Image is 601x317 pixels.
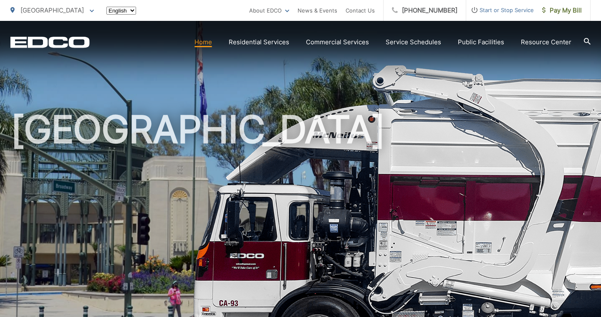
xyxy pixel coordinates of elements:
[106,7,136,15] select: Select a language
[229,37,289,47] a: Residential Services
[346,5,375,15] a: Contact Us
[306,37,369,47] a: Commercial Services
[10,36,90,48] a: EDCD logo. Return to the homepage.
[542,5,582,15] span: Pay My Bill
[249,5,289,15] a: About EDCO
[386,37,441,47] a: Service Schedules
[458,37,504,47] a: Public Facilities
[20,6,84,14] span: [GEOGRAPHIC_DATA]
[194,37,212,47] a: Home
[521,37,571,47] a: Resource Center
[298,5,337,15] a: News & Events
